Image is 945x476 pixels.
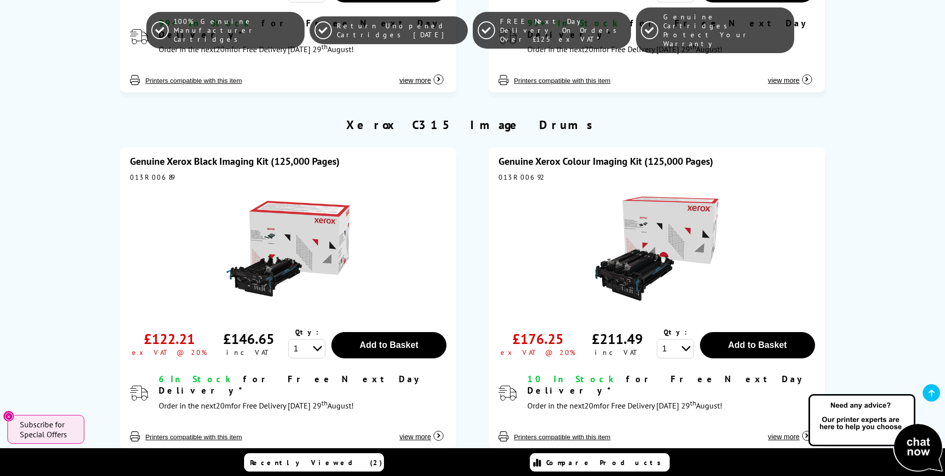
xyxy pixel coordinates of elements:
[295,328,318,337] span: Qty:
[144,330,195,348] div: £122.21
[223,330,274,348] div: £146.65
[346,117,599,133] h2: Xerox C315 Image Drums
[216,401,231,410] span: 20m
[399,76,431,84] span: view more
[396,66,446,85] button: view more
[595,187,719,311] img: Xerox Colour Imaging Kit (125,000 Pages)
[499,155,713,168] a: Genuine Xerox Colour Imaging Kit (125,000 Pages)
[360,340,418,350] span: Add to Basket
[768,433,800,441] span: view more
[396,422,446,441] button: view more
[20,419,74,439] span: Subscribe for Special Offers
[142,76,245,85] button: Printers compatible with this item
[700,332,815,358] button: Add to Basket
[584,401,600,410] span: 20m
[546,458,666,467] span: Compare Products
[595,348,640,357] div: inc VAT
[3,410,14,422] button: Close
[527,373,815,412] div: modal_delivery
[806,393,945,474] img: Open Live Chat window
[499,173,815,182] div: 013R00692
[130,173,446,182] div: 013R00689
[244,453,384,472] a: Recently Viewed (2)
[530,453,670,472] a: Compare Products
[174,17,299,44] span: 100% Genuine Manufacturer Cartridges
[511,433,614,441] button: Printers compatible with this item
[765,66,815,85] button: view more
[592,330,643,348] div: £211.49
[664,328,687,337] span: Qty:
[663,12,789,48] span: Genuine Cartridges Protect Your Warranty
[527,373,618,385] span: 10 In Stock
[159,373,446,412] div: modal_delivery
[690,398,696,407] sup: th
[321,398,327,407] sup: th
[142,433,245,441] button: Printers compatible with this item
[527,401,722,410] span: Order in the next for Free Delivery [DATE] 29 August!
[130,155,340,168] a: Genuine Xerox Black Imaging Kit (125,000 Pages)
[728,340,787,350] span: Add to Basket
[765,422,815,441] button: view more
[527,373,807,396] span: for Free Next Day Delivery*
[512,330,564,348] div: £176.25
[511,76,614,85] button: Printers compatible with this item
[501,348,575,357] div: ex VAT @ 20%
[337,21,462,39] span: Return Unopened Cartridges [DATE]
[226,348,271,357] div: inc VAT
[399,433,431,441] span: view more
[226,187,350,311] img: Xerox Black Imaging Kit (125,000 Pages)
[500,17,626,44] span: FREE Next Day Delivery On Orders Over £125 ex VAT*
[159,373,424,396] span: for Free Next Day Delivery*
[331,332,446,358] button: Add to Basket
[159,401,354,410] span: Order in the next for Free Delivery [DATE] 29 August!
[132,348,207,357] div: ex VAT @ 20%
[159,373,235,385] span: 6 In Stock
[250,458,382,467] span: Recently Viewed (2)
[768,76,800,84] span: view more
